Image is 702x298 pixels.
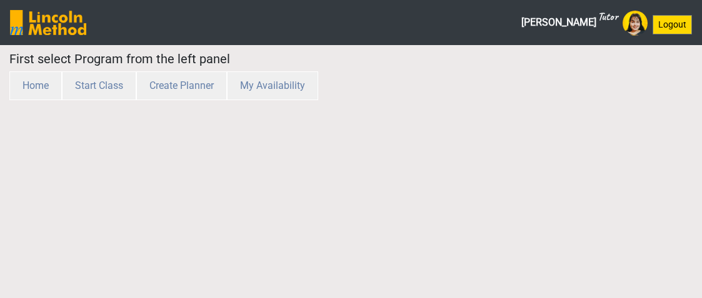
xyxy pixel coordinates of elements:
sup: Tutor [598,9,618,23]
button: My Availability [227,71,318,100]
a: My Availability [227,80,318,91]
button: Start Class [62,71,136,100]
a: Start Class [62,80,136,91]
button: Home [9,71,62,100]
button: Create Planner [136,71,227,100]
button: Logout [653,15,692,34]
img: Avatar [623,11,648,36]
h5: First select Program from the left panel [9,51,517,66]
a: Home [9,80,62,91]
span: [PERSON_NAME] [521,10,618,35]
a: Create Planner [136,80,227,91]
img: SGY6awQAAAABJRU5ErkJggg== [10,10,86,35]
